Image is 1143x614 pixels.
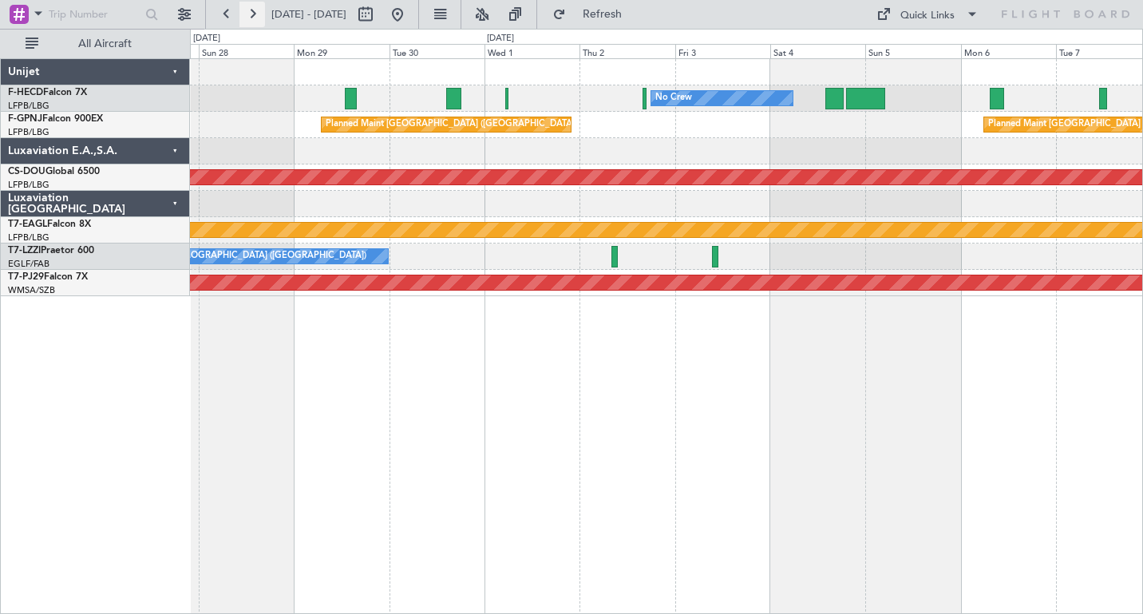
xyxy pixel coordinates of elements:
a: T7-PJ29Falcon 7X [8,272,88,282]
a: CS-DOUGlobal 6500 [8,167,100,176]
a: F-GPNJFalcon 900EX [8,114,103,124]
div: Sun 5 [865,44,960,58]
a: LFPB/LBG [8,179,49,191]
span: F-GPNJ [8,114,42,124]
div: [DATE] [193,32,220,46]
div: [DATE] [487,32,514,46]
div: Mon 6 [961,44,1056,58]
a: LFPB/LBG [8,126,49,138]
a: LFPB/LBG [8,232,49,244]
span: T7-LZZI [8,246,41,256]
div: Sat 4 [770,44,865,58]
a: T7-LZZIPraetor 600 [8,246,94,256]
div: Planned Maint [GEOGRAPHIC_DATA] ([GEOGRAPHIC_DATA]) [326,113,577,137]
a: F-HECDFalcon 7X [8,88,87,97]
a: WMSA/SZB [8,284,55,296]
div: No Crew [655,86,692,110]
input: Trip Number [49,2,140,26]
a: T7-EAGLFalcon 8X [8,220,91,229]
a: EGLF/FAB [8,258,49,270]
div: Sun 28 [199,44,294,58]
span: CS-DOU [8,167,45,176]
button: Quick Links [868,2,987,27]
a: LFPB/LBG [8,100,49,112]
button: All Aircraft [18,31,173,57]
span: Refresh [569,9,636,20]
div: Fri 3 [675,44,770,58]
div: Mon 29 [294,44,389,58]
div: Quick Links [900,8,955,24]
button: Refresh [545,2,641,27]
span: T7-PJ29 [8,272,44,282]
span: [DATE] - [DATE] [271,7,346,22]
div: Thu 2 [579,44,674,58]
div: Tue 30 [390,44,484,58]
div: Wed 1 [484,44,579,58]
div: A/C Unavailable [GEOGRAPHIC_DATA] ([GEOGRAPHIC_DATA]) [107,244,366,268]
span: F-HECD [8,88,43,97]
span: T7-EAGL [8,220,47,229]
span: All Aircraft [42,38,168,50]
